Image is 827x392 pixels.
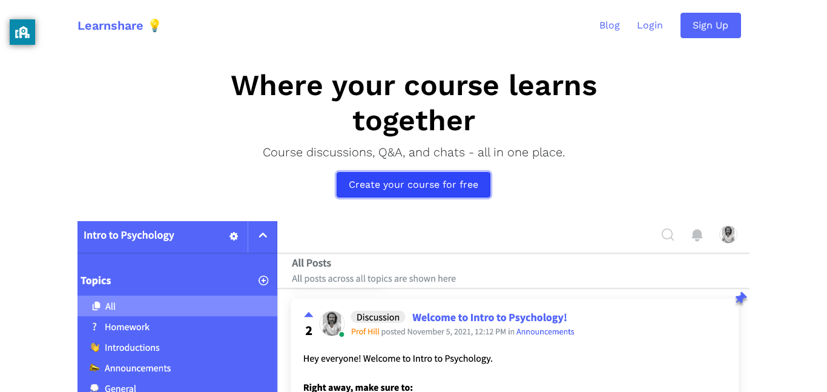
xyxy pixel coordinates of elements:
a: Blog [590,10,628,41]
button: privacy banner [10,19,35,45]
a: Login [628,10,672,41]
a: Learnshare 💡 [77,9,162,42]
a: Sign Up [680,13,740,38]
h1: Where your course learns together [193,68,634,138]
a: Create your course for free [337,172,490,198]
p: Course discussions, Q&A, and chats - all in one place. [193,142,634,162]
